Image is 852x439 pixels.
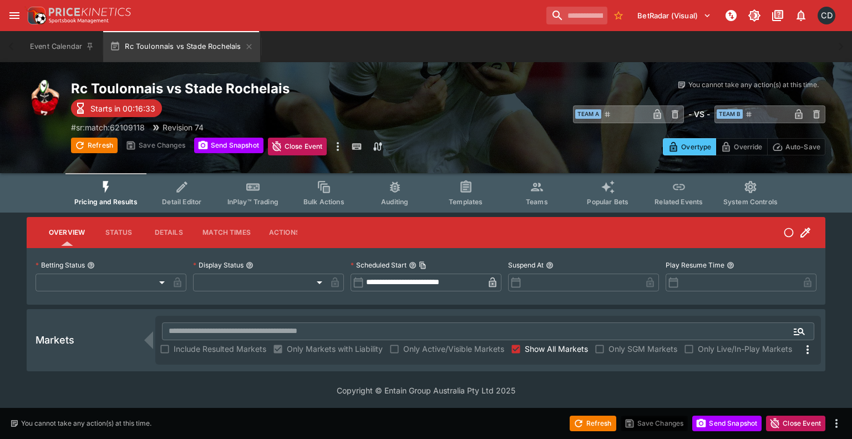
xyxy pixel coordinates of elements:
button: Auto-Save [767,138,825,155]
p: Betting Status [35,260,85,270]
button: Send Snapshot [692,416,762,431]
span: Bulk Actions [303,198,344,206]
button: more [830,417,843,430]
button: Close Event [268,138,327,155]
span: Auditing [381,198,408,206]
p: Starts in 00:16:33 [90,103,155,114]
button: Documentation [768,6,788,26]
p: Scheduled Start [351,260,407,270]
p: Override [734,141,762,153]
p: Display Status [193,260,244,270]
span: InPlay™ Trading [227,198,278,206]
div: Start From [663,138,825,155]
p: Auto-Save [785,141,820,153]
button: Play Resume Time [727,261,734,269]
input: search [546,7,607,24]
p: You cannot take any action(s) at this time. [688,80,819,90]
button: Cameron Duffy [814,3,839,28]
button: Toggle light/dark mode [744,6,764,26]
span: Only Live/In-Play Markets [698,343,792,355]
button: Override [716,138,767,155]
p: Copy To Clipboard [71,122,145,133]
button: No Bookmarks [610,7,627,24]
img: PriceKinetics Logo [24,4,47,27]
span: Only Markets with Liability [287,343,383,355]
div: Cameron Duffy [818,7,835,24]
p: Revision 74 [163,122,204,133]
button: Display Status [246,261,253,269]
button: Event Calendar [23,31,101,62]
button: Refresh [71,138,118,153]
img: rugby_union.png [27,80,62,115]
button: more [331,138,344,155]
button: Scheduled StartCopy To Clipboard [409,261,417,269]
button: open drawer [4,6,24,26]
button: Open [789,321,809,341]
span: Include Resulted Markets [174,343,266,355]
button: Suspend At [546,261,554,269]
button: Betting Status [87,261,95,269]
button: Details [144,219,194,246]
button: Overview [40,219,94,246]
p: Play Resume Time [666,260,724,270]
span: Templates [449,198,483,206]
span: Team B [717,109,743,119]
span: Show All Markets [525,343,588,355]
button: Notifications [791,6,811,26]
p: Suspend At [508,260,544,270]
span: Detail Editor [162,198,201,206]
button: Close Event [766,416,825,431]
button: Select Tenant [631,7,718,24]
button: Overtype [663,138,716,155]
img: PriceKinetics [49,8,131,16]
span: Only Active/Visible Markets [403,343,504,355]
span: Team A [575,109,601,119]
span: Popular Bets [587,198,628,206]
button: Status [94,219,144,246]
button: NOT Connected to PK [721,6,741,26]
h5: Markets [35,334,74,346]
button: Send Snapshot [194,138,263,153]
span: Only SGM Markets [608,343,677,355]
p: You cannot take any action(s) at this time. [21,418,151,428]
button: Copy To Clipboard [419,261,427,269]
span: System Controls [723,198,778,206]
p: Overtype [681,141,711,153]
span: Related Events [655,198,703,206]
span: Teams [526,198,548,206]
h2: Copy To Clipboard [71,80,448,97]
button: Match Times [194,219,260,246]
h6: - VS - [688,108,710,120]
button: Rc Toulonnais vs Stade Rochelais [103,31,260,62]
img: Sportsbook Management [49,18,109,23]
svg: More [801,343,814,356]
span: Pricing and Results [74,198,138,206]
div: Event type filters [65,173,787,213]
button: Refresh [570,416,616,431]
button: Actions [260,219,310,246]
